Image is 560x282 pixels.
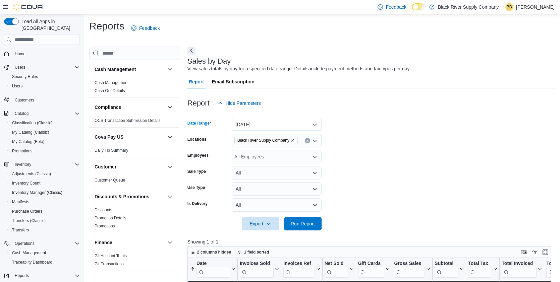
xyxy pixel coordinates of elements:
[188,248,234,256] button: 2 columns hidden
[502,261,537,267] div: Total Invoiced
[9,198,80,206] span: Manifests
[187,121,211,126] label: Date Range
[166,133,174,141] button: Cova Pay US
[95,262,124,266] a: GL Transactions
[1,49,82,59] button: Home
[187,57,231,65] h3: Sales by Day
[95,88,125,93] a: Cash Out Details
[324,261,353,278] button: Net Sold
[12,96,37,104] a: Customers
[9,119,55,127] a: Classification (Classic)
[212,75,255,88] span: Email Subscription
[324,261,348,278] div: Net Sold
[12,209,43,214] span: Purchase Orders
[9,128,80,136] span: My Catalog (Classic)
[312,138,318,143] button: Open list of options
[95,224,115,228] a: Promotions
[12,95,80,104] span: Customers
[95,193,165,200] button: Discounts & Promotions
[358,261,384,267] div: Gift Cards
[7,128,82,137] button: My Catalog (Classic)
[7,188,82,197] button: Inventory Manager (Classic)
[128,21,162,35] a: Feedback
[12,74,38,79] span: Security Roles
[1,160,82,169] button: Inventory
[9,138,80,146] span: My Catalog (Beta)
[95,215,126,221] span: Promotion Details
[9,258,80,266] span: Traceabilty Dashboard
[468,261,492,267] div: Total Tax
[246,217,275,230] span: Export
[12,160,80,168] span: Inventory
[9,217,80,225] span: Transfers (Classic)
[9,226,32,234] a: Transfers
[12,160,34,168] button: Inventory
[12,239,80,248] span: Operations
[7,258,82,267] button: Traceabilty Dashboard
[12,50,28,58] a: Home
[505,3,513,11] div: Brandon Blount
[7,72,82,81] button: Security Roles
[244,250,269,255] span: 1 field sorted
[305,138,310,143] button: Clear input
[197,261,230,278] div: Date
[7,248,82,258] button: Cash Management
[232,182,322,196] button: All
[9,73,41,81] a: Security Roles
[520,248,528,256] button: Keyboard shortcuts
[235,248,272,256] button: 1 field sorted
[89,117,179,127] div: Compliance
[139,25,160,31] span: Feedback
[12,227,29,233] span: Transfers
[312,154,318,159] button: Open list of options
[9,217,48,225] a: Transfers (Classic)
[95,148,128,153] a: Daily Tip Summary
[95,178,125,183] a: Customer Queue
[19,18,80,31] span: Load All Apps in [GEOGRAPHIC_DATA]
[12,171,51,177] span: Adjustments (Classic)
[95,88,125,93] span: Cash Out Details
[187,65,411,72] div: View sales totals by day for a specified date range. Details include payment methods and tax type...
[9,82,80,90] span: Users
[187,99,210,107] h3: Report
[7,216,82,225] button: Transfers (Classic)
[7,169,82,179] button: Adjustments (Classic)
[1,271,82,280] button: Reports
[283,261,320,278] button: Invoices Ref
[15,51,25,57] span: Home
[9,226,80,234] span: Transfers
[9,119,80,127] span: Classification (Classic)
[232,198,322,212] button: All
[12,139,45,144] span: My Catalog (Beta)
[9,189,65,197] a: Inventory Manager (Classic)
[507,3,512,11] span: BB
[9,138,47,146] a: My Catalog (Beta)
[358,261,390,278] button: Gift Cards
[1,63,82,72] button: Users
[95,66,136,73] h3: Cash Management
[468,261,492,278] div: Total Tax
[95,118,161,123] span: OCS Transaction Submission Details
[1,109,82,118] button: Catalog
[187,153,209,158] label: Employees
[530,248,539,256] button: Display options
[89,146,179,157] div: Cova Pay US
[12,260,52,265] span: Traceabilty Dashboard
[95,254,127,258] a: GL Account Totals
[89,79,179,97] div: Cash Management
[324,261,348,267] div: Net Sold
[386,4,406,10] span: Feedback
[468,261,497,278] button: Total Tax
[187,169,206,174] label: Sale Type
[12,50,80,58] span: Home
[95,193,149,200] h3: Discounts & Promotions
[9,207,45,215] a: Purchase Orders
[240,261,274,278] div: Invoices Sold
[166,238,174,246] button: Finance
[501,3,503,11] p: |
[502,261,542,278] button: Total Invoiced
[197,250,231,255] span: 2 columns hidden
